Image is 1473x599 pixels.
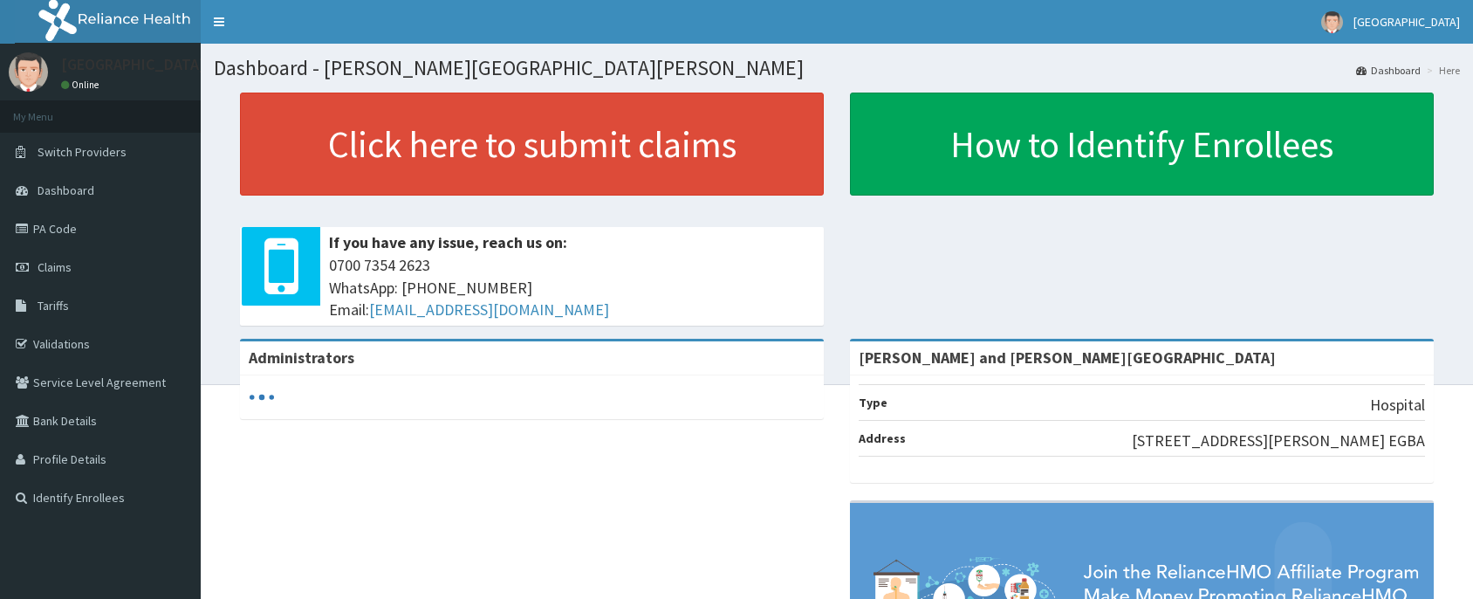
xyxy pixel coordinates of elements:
[859,395,887,410] b: Type
[249,384,275,410] svg: audio-loading
[9,52,48,92] img: User Image
[38,144,127,160] span: Switch Providers
[61,79,103,91] a: Online
[1132,430,1425,452] p: [STREET_ADDRESS][PERSON_NAME] EGBA
[1370,394,1425,417] p: Hospital
[38,182,94,198] span: Dashboard
[1321,11,1343,33] img: User Image
[1422,63,1460,78] li: Here
[249,348,354,368] b: Administrators
[1353,14,1460,30] span: [GEOGRAPHIC_DATA]
[329,232,567,252] b: If you have any issue, reach us on:
[850,93,1434,196] a: How to Identify Enrollees
[369,299,609,320] a: [EMAIL_ADDRESS][DOMAIN_NAME]
[859,348,1276,368] strong: [PERSON_NAME] and [PERSON_NAME][GEOGRAPHIC_DATA]
[38,298,69,313] span: Tariffs
[61,57,205,72] p: [GEOGRAPHIC_DATA]
[859,430,906,446] b: Address
[214,57,1460,79] h1: Dashboard - [PERSON_NAME][GEOGRAPHIC_DATA][PERSON_NAME]
[1356,63,1421,78] a: Dashboard
[240,93,824,196] a: Click here to submit claims
[329,254,815,321] span: 0700 7354 2623 WhatsApp: [PHONE_NUMBER] Email:
[38,259,72,275] span: Claims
